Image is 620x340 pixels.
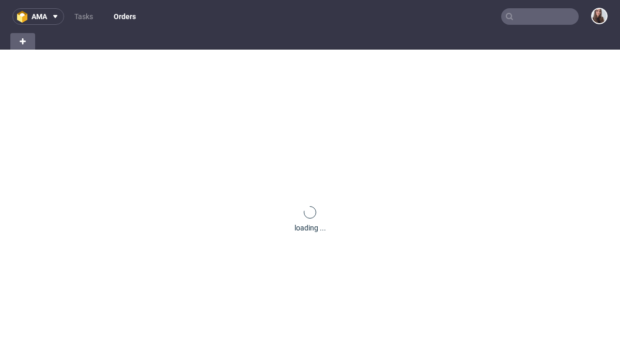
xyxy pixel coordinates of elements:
[68,8,99,25] a: Tasks
[32,13,47,20] span: ama
[12,8,64,25] button: ama
[592,9,607,23] img: Sandra Beśka
[17,11,32,23] img: logo
[107,8,142,25] a: Orders
[295,223,326,233] div: loading ...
